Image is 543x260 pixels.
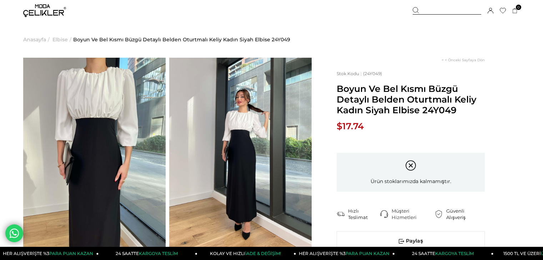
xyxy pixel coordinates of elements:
[380,210,388,218] img: call-center.png
[337,71,363,76] span: Stok Kodu
[337,83,485,115] span: Boyun Ve Bel Kısmı Büzgü Detaylı Belden Oturtmalı Keliy Kadın Siyah Elbise 24Y049
[395,247,494,260] a: 24 SAATTEKARGOYA TESLİM
[392,208,435,220] div: Müşteri Hizmetleri
[337,232,484,250] span: Paylaş
[337,121,364,131] span: $17.74
[197,247,296,260] a: KOLAY VE HIZLIİADE & DEĞİŞİM!
[446,208,485,220] div: Güvenli Alışveriş
[337,210,345,218] img: shipping.png
[52,21,68,58] a: Elbise
[435,210,443,218] img: security.png
[23,21,46,58] a: Anasayfa
[52,21,73,58] li: >
[435,251,474,256] span: KARGOYA TESLİM
[23,21,51,58] li: >
[99,247,198,260] a: 24 SAATTEKARGOYA TESLİM
[512,8,518,14] a: 0
[337,71,382,76] span: (24Y049)
[245,251,281,256] span: İADE & DEĞİŞİM!
[23,58,166,247] img: keliy elbise 24Y049
[169,58,312,247] img: keliy elbise 24Y049
[442,58,485,62] a: < < Önceki Sayfaya Dön
[337,153,485,192] div: Ürün stoklarımızda kalmamıştır.
[346,251,389,256] span: PARA PUAN KAZAN
[139,251,177,256] span: KARGOYA TESLİM
[73,21,290,58] a: Boyun Ve Bel Kısmı Büzgü Detaylı Belden Oturtmalı Keliy Kadın Siyah Elbise 24Y049
[296,247,395,260] a: HER ALIŞVERİŞTE %3PARA PUAN KAZAN
[49,251,93,256] span: PARA PUAN KAZAN
[516,5,521,10] span: 0
[348,208,380,220] div: Hızlı Teslimat
[23,4,66,17] img: logo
